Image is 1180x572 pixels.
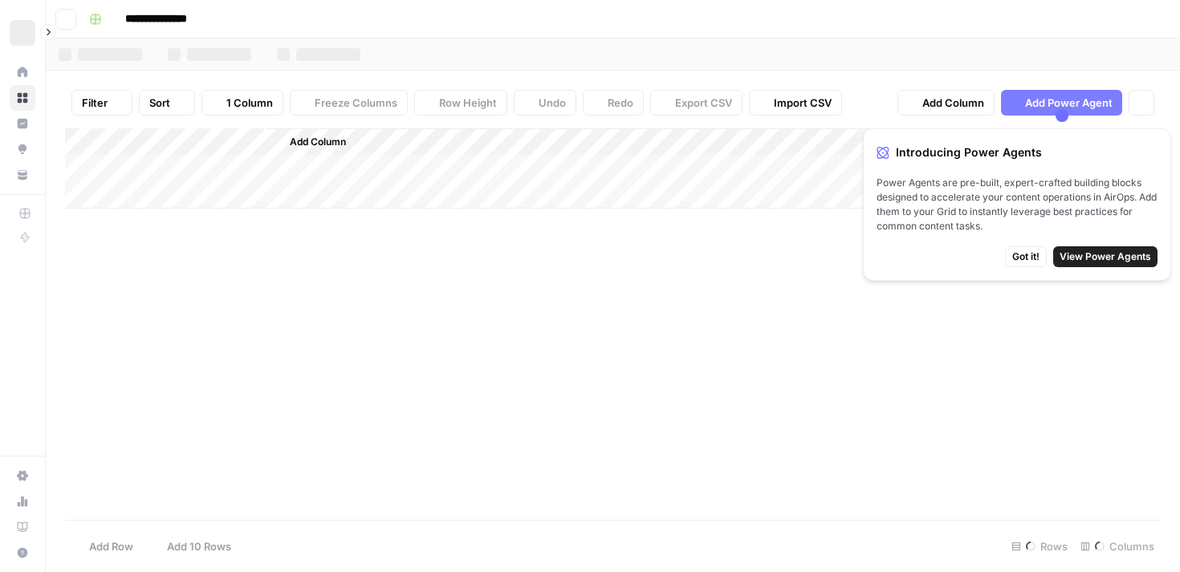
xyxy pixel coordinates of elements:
[514,90,576,116] button: Undo
[201,90,283,116] button: 1 Column
[877,176,1158,233] span: Power Agents are pre-built, expert-crafted building blocks designed to accelerate your content op...
[10,489,35,514] a: Usage
[414,90,507,116] button: Row Height
[226,95,273,111] span: 1 Column
[269,132,352,152] button: Add Column
[10,463,35,489] a: Settings
[539,95,566,111] span: Undo
[1005,533,1074,559] div: Rows
[650,90,743,116] button: Export CSV
[290,135,346,149] span: Add Column
[149,95,170,111] span: Sort
[71,90,132,116] button: Filter
[10,85,35,111] a: Browse
[167,538,231,554] span: Add 10 Rows
[10,540,35,566] button: Help + Support
[290,90,408,116] button: Freeze Columns
[1053,246,1158,267] button: View Power Agents
[10,514,35,540] a: Learning Hub
[10,59,35,85] a: Home
[608,95,633,111] span: Redo
[10,136,35,162] a: Opportunities
[583,90,644,116] button: Redo
[877,142,1158,163] div: Introducing Power Agents
[439,95,497,111] span: Row Height
[139,90,195,116] button: Sort
[10,111,35,136] a: Insights
[675,95,732,111] span: Export CSV
[1001,90,1122,116] button: Add Power Agent
[922,95,984,111] span: Add Column
[774,95,832,111] span: Import CSV
[1025,95,1113,111] span: Add Power Agent
[749,90,842,116] button: Import CSV
[82,95,108,111] span: Filter
[143,533,241,559] button: Add 10 Rows
[1074,533,1161,559] div: Columns
[897,90,995,116] button: Add Column
[65,533,143,559] button: Add Row
[315,95,397,111] span: Freeze Columns
[1012,249,1040,264] span: Got it!
[10,162,35,188] a: Your Data
[1005,246,1047,267] button: Got it!
[1060,249,1151,264] span: View Power Agents
[89,538,133,554] span: Add Row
